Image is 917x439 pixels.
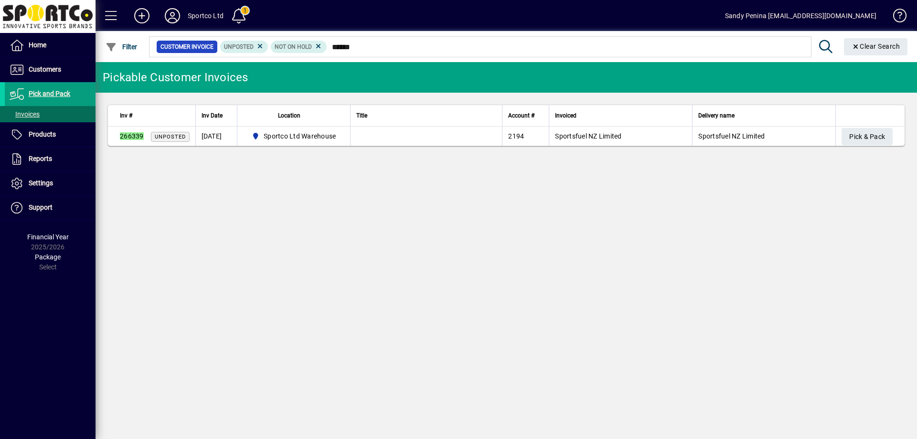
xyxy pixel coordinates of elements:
[120,110,132,121] span: Inv #
[29,203,53,211] span: Support
[5,196,96,220] a: Support
[195,127,237,146] td: [DATE]
[188,8,224,23] div: Sportco Ltd
[844,38,908,55] button: Clear
[264,131,336,141] span: Sportco Ltd Warehouse
[248,130,340,142] span: Sportco Ltd Warehouse
[5,33,96,57] a: Home
[29,90,70,97] span: Pick and Pack
[271,41,327,53] mat-chip: Hold Status: Not On Hold
[725,8,876,23] div: Sandy Penina [EMAIL_ADDRESS][DOMAIN_NAME]
[852,43,900,50] span: Clear Search
[5,58,96,82] a: Customers
[160,42,213,52] span: Customer Invoice
[224,43,254,50] span: Unposted
[243,110,345,121] div: Location
[275,43,312,50] span: Not On Hold
[356,110,496,121] div: Title
[220,41,268,53] mat-chip: Customer Invoice Status: Unposted
[508,132,524,140] span: 2194
[698,110,830,121] div: Delivery name
[849,129,885,145] span: Pick & Pack
[886,2,905,33] a: Knowledge Base
[555,132,621,140] span: Sportsfuel NZ Limited
[356,110,367,121] span: Title
[508,110,543,121] div: Account #
[555,110,576,121] span: Invoiced
[698,132,765,140] span: Sportsfuel NZ Limited
[508,110,534,121] span: Account #
[103,70,248,85] div: Pickable Customer Invoices
[202,110,231,121] div: Inv Date
[29,65,61,73] span: Customers
[120,132,144,140] em: 266339
[127,7,157,24] button: Add
[27,233,69,241] span: Financial Year
[103,38,140,55] button: Filter
[202,110,223,121] span: Inv Date
[120,110,190,121] div: Inv #
[29,130,56,138] span: Products
[155,134,186,140] span: Unposted
[10,110,40,118] span: Invoices
[29,155,52,162] span: Reports
[29,179,53,187] span: Settings
[5,147,96,171] a: Reports
[555,110,686,121] div: Invoiced
[842,128,893,145] button: Pick & Pack
[29,41,46,49] span: Home
[106,43,138,51] span: Filter
[698,110,735,121] span: Delivery name
[35,253,61,261] span: Package
[5,171,96,195] a: Settings
[157,7,188,24] button: Profile
[278,110,300,121] span: Location
[5,123,96,147] a: Products
[5,106,96,122] a: Invoices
